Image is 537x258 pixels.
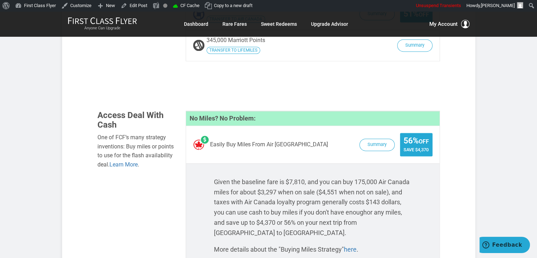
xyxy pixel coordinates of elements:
[68,17,137,31] a: First Class FlyerAnyone Can Upgrade
[429,20,470,28] button: My Account
[214,245,412,255] p: More details about the "Buying Miles Strategy" .
[186,111,440,126] h4: No Miles? No Problem:
[97,133,175,169] div: One of FCF’s many strategy inventions: Buy miles or points to use for the flash availability deal. .
[311,18,348,30] a: Upgrade Advisor
[404,136,429,145] span: 56%
[222,18,247,30] a: Rare Fares
[359,139,395,151] button: Summary
[97,111,175,129] h3: Access Deal With Cash
[214,177,412,238] p: Given the baseline fare is $7,810, and you can buy 175,000 Air Canada miles for about $3,297 when...
[109,161,138,168] a: Learn More
[404,147,429,152] span: Save $4,370
[429,20,458,28] span: My Account
[68,26,137,31] small: Anyone Can Upgrade
[419,138,429,145] small: Off
[207,47,260,54] span: Transfer your Marriott Points to LifeMiles
[416,3,461,8] span: Unsuspend Transients
[344,246,357,253] a: here
[261,18,297,30] a: Sweet Redeems
[210,141,328,148] span: Easily Buy Miles From Air [GEOGRAPHIC_DATA]
[479,237,530,254] iframe: Opens a widget where you can find more information
[68,17,137,24] img: First Class Flyer
[397,39,432,52] button: Summary
[367,209,401,216] span: or any miles
[184,18,208,30] a: Dashboard
[207,37,265,43] span: 345,000 Marriott Points
[481,3,515,8] span: [PERSON_NAME]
